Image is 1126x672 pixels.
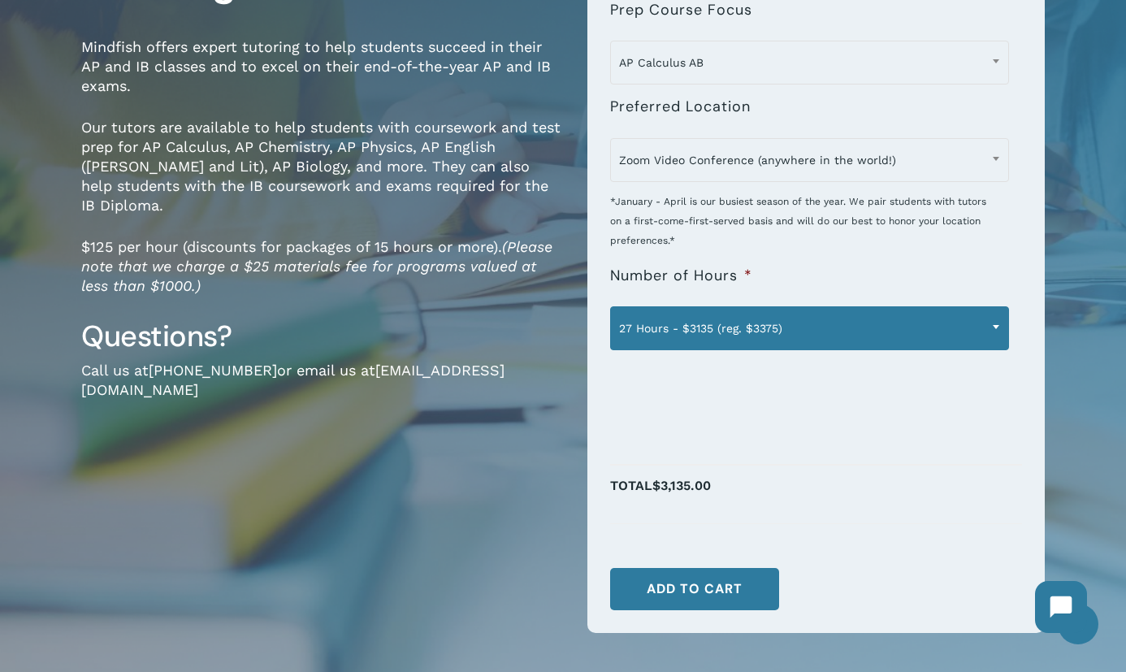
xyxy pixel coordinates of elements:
a: [EMAIL_ADDRESS][DOMAIN_NAME] [81,362,505,398]
div: *January - April is our busiest season of the year. We pair students with tutors on a first-come-... [610,179,1009,250]
h3: Questions? [81,318,563,355]
p: Total [610,474,1022,515]
em: (Please note that we charge a $25 materials fee for programs valued at less than $1000.) [81,238,552,294]
span: Zoom Video Conference (anywhere in the world!) [610,138,1009,182]
label: Preferred Location [610,98,751,116]
a: [PHONE_NUMBER] [149,362,277,379]
iframe: reCAPTCHA [610,353,857,417]
span: $3,135.00 [652,478,711,493]
span: 27 Hours - $3135 (reg. $3375) [610,306,1009,350]
iframe: Chatbot [1019,565,1103,649]
p: $125 per hour (discounts for packages of 15 hours or more). [81,237,563,318]
label: Prep Course Focus [610,1,752,20]
span: Zoom Video Conference (anywhere in the world!) [611,143,1008,177]
span: AP Calculus AB [611,46,1008,80]
button: Add to cart [610,568,779,610]
p: Call us at or email us at [81,361,563,422]
p: Our tutors are available to help students with coursework and test prep for AP Calculus, AP Chemi... [81,118,563,237]
p: Mindfish offers expert tutoring to help students succeed in their AP and IB classes and to excel ... [81,37,563,118]
span: AP Calculus AB [610,41,1009,85]
span: 27 Hours - $3135 (reg. $3375) [611,311,1008,345]
label: Number of Hours [610,267,752,285]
